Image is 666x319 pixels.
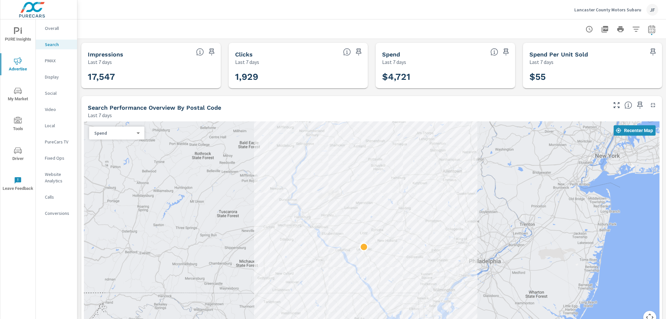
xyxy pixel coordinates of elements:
p: Fixed Ops [45,155,72,161]
p: Last 7 days [88,58,112,66]
span: The amount of money spent on advertising during the period. [490,48,498,56]
div: Local [36,121,77,130]
div: Fixed Ops [36,153,77,163]
div: nav menu [0,19,35,199]
span: Leave Feedback [2,177,33,192]
span: Advertise [2,57,33,73]
p: Display [45,74,72,80]
button: Apply Filters [630,23,643,36]
p: Last 7 days [88,111,112,119]
div: Social [36,88,77,98]
button: Print Report [614,23,627,36]
span: The number of times an ad was clicked by a consumer. [343,48,351,56]
p: Last 7 days [382,58,406,66]
h5: Impressions [88,51,123,58]
div: PureCars TV [36,137,77,147]
p: Video [45,106,72,113]
div: Video [36,104,77,114]
p: Spend [94,130,134,136]
p: Search [45,41,72,48]
span: Driver [2,147,33,163]
div: JF [646,4,658,16]
p: Lancaster County Motors Subaru [574,7,641,13]
button: "Export Report to PDF" [598,23,611,36]
div: Search [36,40,77,49]
p: Overall [45,25,72,31]
div: Spend [89,130,139,136]
div: Conversions [36,208,77,218]
h3: $55 [529,71,656,82]
p: Last 7 days [235,58,259,66]
span: Save this to your personalized report [648,47,658,57]
p: PureCars TV [45,139,72,145]
div: Website Analytics [36,169,77,186]
button: Select Date Range [645,23,658,36]
span: The number of times an ad was shown on your behalf. [196,48,204,56]
div: PMAX [36,56,77,66]
h5: Spend Per Unit Sold [529,51,588,58]
span: Recenter Map [616,128,653,133]
h3: 1,929 [235,71,362,82]
span: PURE Insights [2,27,33,43]
h5: Spend [382,51,400,58]
div: Overall [36,23,77,33]
div: Display [36,72,77,82]
p: Conversions [45,210,72,216]
span: My Market [2,87,33,103]
p: Calls [45,194,72,200]
span: Save this to your personalized report [635,100,645,110]
p: Last 7 days [529,58,553,66]
button: Recenter Map [614,125,656,136]
h5: Clicks [235,51,253,58]
span: Tools [2,117,33,133]
p: Local [45,122,72,129]
p: Social [45,90,72,96]
button: Minimize Widget [648,100,658,110]
h3: $4,721 [382,71,509,82]
span: Understand Search performance data by postal code. Individual postal codes can be selected and ex... [624,101,632,109]
h3: 17,547 [88,71,214,82]
span: Save this to your personalized report [353,47,364,57]
div: Calls [36,192,77,202]
h5: Search Performance Overview By Postal Code [88,104,221,111]
span: Save this to your personalized report [501,47,511,57]
span: Save this to your personalized report [206,47,217,57]
button: Make Fullscreen [611,100,622,110]
p: PMAX [45,57,72,64]
p: Website Analytics [45,171,72,184]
